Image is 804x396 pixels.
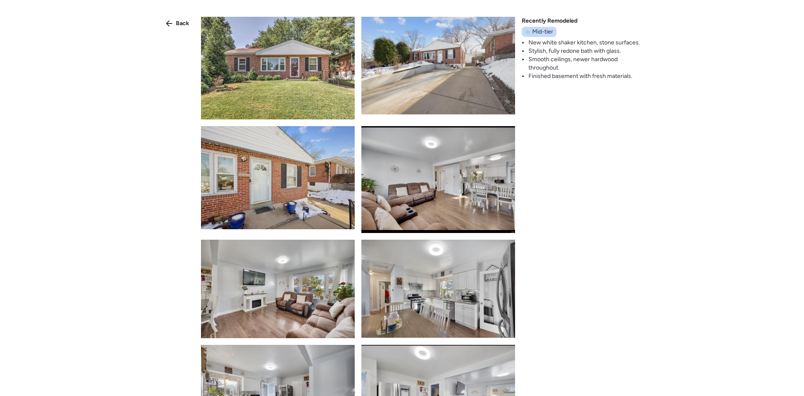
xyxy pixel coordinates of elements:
img: product [361,240,515,338]
span: Recently Remodeled [522,17,577,25]
img: product [201,240,355,338]
span: Mid-tier [532,28,553,36]
li: Smooth ceilings, newer hardwood throughout. [528,55,644,72]
li: New white shaker kitchen, stone surfaces. [528,39,644,47]
span: Back [176,19,189,28]
img: product [361,17,515,114]
li: Finished basement with fresh materials. [528,72,644,80]
li: Stylish, fully redone bath with glass. [528,47,644,55]
img: product [201,126,355,229]
img: product [201,17,355,119]
img: product [361,126,515,233]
